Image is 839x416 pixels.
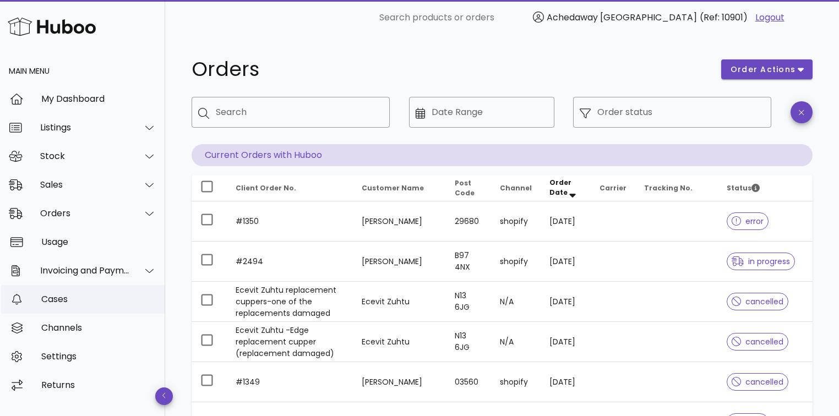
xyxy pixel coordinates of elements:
div: Returns [41,380,156,390]
td: 03560 [446,362,491,402]
th: Carrier [591,175,635,201]
td: Ecevit Zuhtu [353,322,446,362]
th: Tracking No. [635,175,718,201]
td: Ecevit Zuhtu -Edge replacement cupper (replacement damaged) [227,322,353,362]
div: Usage [41,237,156,247]
button: order actions [721,59,813,79]
th: Post Code [446,175,491,201]
span: Post Code [455,178,475,198]
th: Client Order No. [227,175,353,201]
span: order actions [730,64,796,75]
td: N13 6JG [446,282,491,322]
td: [DATE] [541,362,590,402]
div: Sales [40,179,130,190]
span: Client Order No. [236,183,296,193]
span: Achedaway [GEOGRAPHIC_DATA] [547,11,697,24]
td: [DATE] [541,282,590,322]
th: Channel [491,175,541,201]
td: shopify [491,201,541,242]
span: (Ref: 10901) [700,11,748,24]
span: cancelled [732,378,784,386]
div: Settings [41,351,156,362]
span: Tracking No. [644,183,693,193]
div: Channels [41,322,156,333]
td: [DATE] [541,322,590,362]
span: Channel [500,183,532,193]
td: #1350 [227,201,353,242]
td: #2494 [227,242,353,282]
td: #1349 [227,362,353,402]
th: Status [718,175,813,201]
td: N13 6JG [446,322,491,362]
span: Status [727,183,760,193]
td: [PERSON_NAME] [353,362,446,402]
div: Cases [41,294,156,304]
span: in progress [732,258,790,265]
td: N/A [491,282,541,322]
span: Customer Name [362,183,424,193]
td: 29680 [446,201,491,242]
div: Listings [40,122,130,133]
span: Order Date [549,178,571,197]
img: Huboo Logo [8,15,96,39]
th: Order Date: Sorted descending. Activate to remove sorting. [541,175,590,201]
div: Orders [40,208,130,218]
span: cancelled [732,298,784,305]
div: Invoicing and Payments [40,265,130,276]
span: cancelled [732,338,784,346]
a: Logout [755,11,784,24]
td: Ecevit Zuhtu replacement cuppers-one of the replacements damaged [227,282,353,322]
td: N/A [491,322,541,362]
td: B97 4NX [446,242,491,282]
th: Customer Name [353,175,446,201]
p: Current Orders with Huboo [192,144,813,166]
td: shopify [491,362,541,402]
h1: Orders [192,59,708,79]
td: shopify [491,242,541,282]
div: Stock [40,151,130,161]
div: My Dashboard [41,94,156,104]
td: [PERSON_NAME] [353,242,446,282]
td: [DATE] [541,201,590,242]
td: Ecevit Zuhtu [353,282,446,322]
td: [DATE] [541,242,590,282]
td: [PERSON_NAME] [353,201,446,242]
span: Carrier [600,183,626,193]
span: error [732,217,764,225]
